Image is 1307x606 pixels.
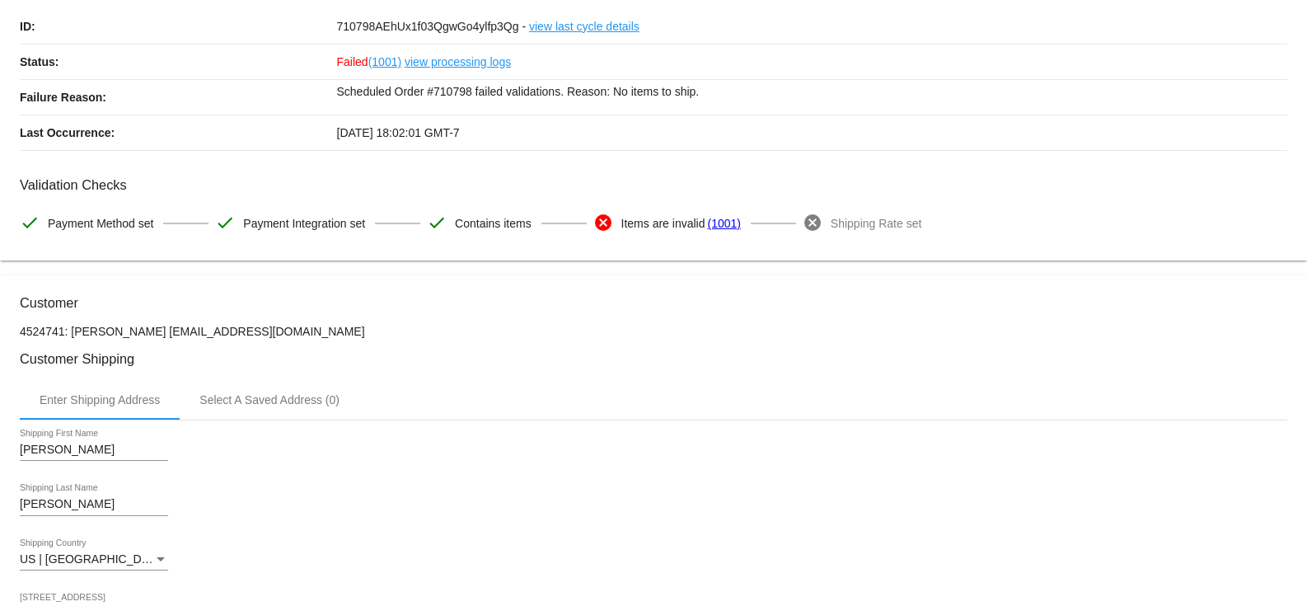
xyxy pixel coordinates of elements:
span: Failed [337,55,402,68]
mat-icon: check [215,213,235,233]
span: 710798AEhUx1f03QgwGo4ylfp3Qg - [337,20,527,33]
mat-select: Shipping Country [20,553,168,566]
a: (1001) [368,45,401,79]
h3: Customer Shipping [20,351,1287,367]
div: Enter Shipping Address [40,393,160,406]
mat-icon: cancel [593,213,613,233]
span: Items are invalid [621,206,705,241]
mat-icon: check [20,213,40,233]
p: Last Occurrence: [20,115,337,150]
a: view processing logs [405,45,511,79]
div: Select A Saved Address (0) [199,393,340,406]
mat-icon: cancel [803,213,822,233]
h3: Validation Checks [20,177,1287,193]
span: Shipping Rate set [831,206,922,241]
span: US | [GEOGRAPHIC_DATA] [20,552,166,566]
h3: Customer [20,295,1287,311]
input: Shipping Last Name [20,498,168,511]
a: (1001) [707,206,740,241]
span: [DATE] 18:02:01 GMT-7 [337,126,460,139]
mat-icon: check [427,213,447,233]
span: Payment Method set [48,206,153,241]
p: 4524741: [PERSON_NAME] [EMAIL_ADDRESS][DOMAIN_NAME] [20,325,1287,338]
input: Shipping First Name [20,444,168,457]
span: Payment Integration set [243,206,365,241]
span: Contains items [455,206,532,241]
p: ID: [20,9,337,44]
a: view last cycle details [529,9,639,44]
p: Status: [20,45,337,79]
p: Scheduled Order #710798 failed validations. Reason: No items to ship. [337,80,1288,103]
p: Failure Reason: [20,80,337,115]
